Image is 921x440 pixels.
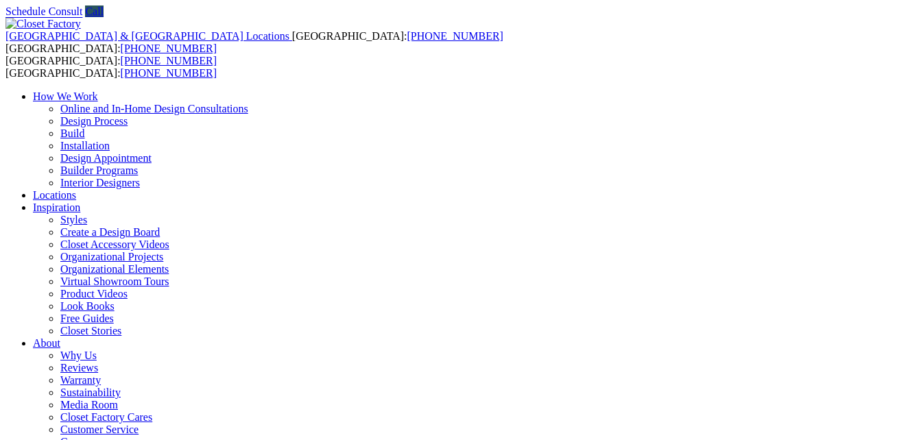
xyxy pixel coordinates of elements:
span: [GEOGRAPHIC_DATA]: [GEOGRAPHIC_DATA]: [5,30,503,54]
a: Design Process [60,115,128,127]
a: Customer Service [60,424,139,435]
a: Virtual Showroom Tours [60,276,169,287]
a: Free Guides [60,313,114,324]
a: [PHONE_NUMBER] [121,67,217,79]
a: Create a Design Board [60,226,160,238]
a: Reviews [60,362,98,374]
a: Product Videos [60,288,128,300]
a: Schedule Consult [5,5,82,17]
a: Warranty [60,374,101,386]
a: Locations [33,189,76,201]
a: [PHONE_NUMBER] [121,55,217,66]
a: Sustainability [60,387,121,398]
a: Closet Stories [60,325,121,337]
a: Closet Accessory Videos [60,239,169,250]
a: About [33,337,60,349]
a: How We Work [33,90,98,102]
a: Organizational Projects [60,251,163,262]
a: Call [85,5,104,17]
a: [PHONE_NUMBER] [407,30,503,42]
a: Design Appointment [60,152,152,164]
a: [GEOGRAPHIC_DATA] & [GEOGRAPHIC_DATA] Locations [5,30,292,42]
a: Interior Designers [60,177,140,188]
a: Styles [60,214,87,225]
a: Closet Factory Cares [60,411,152,423]
a: Build [60,127,85,139]
a: Organizational Elements [60,263,169,275]
a: Installation [60,140,110,151]
a: Online and In-Home Design Consultations [60,103,248,114]
a: [PHONE_NUMBER] [121,42,217,54]
a: Look Books [60,300,115,312]
a: Inspiration [33,201,80,213]
span: [GEOGRAPHIC_DATA]: [GEOGRAPHIC_DATA]: [5,55,217,79]
span: [GEOGRAPHIC_DATA] & [GEOGRAPHIC_DATA] Locations [5,30,289,42]
img: Closet Factory [5,18,81,30]
a: Builder Programs [60,164,138,176]
a: Why Us [60,350,97,361]
a: Media Room [60,399,118,411]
